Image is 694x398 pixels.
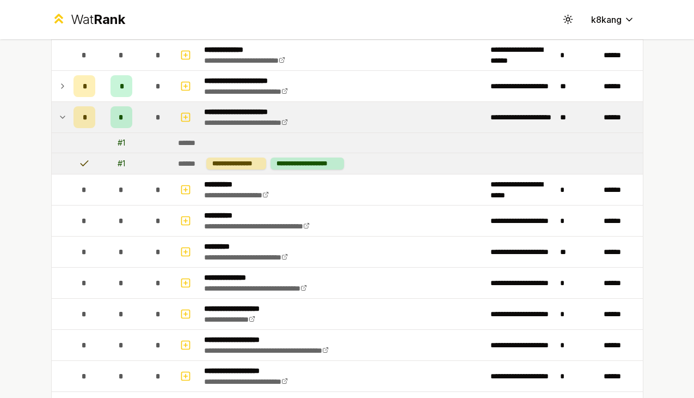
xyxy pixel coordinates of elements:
[118,158,125,169] div: # 1
[51,11,126,28] a: WatRank
[94,11,125,27] span: Rank
[118,137,125,148] div: # 1
[591,13,622,26] span: k8kang
[71,11,125,28] div: Wat
[582,10,643,29] button: k8kang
